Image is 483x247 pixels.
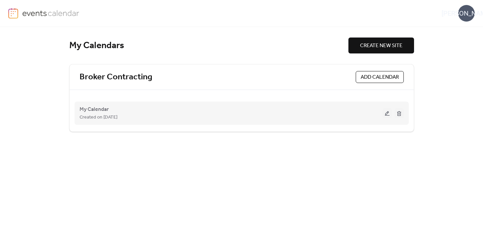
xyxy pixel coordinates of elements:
a: Broker Contracting [80,72,152,83]
a: My Calendar [80,108,109,111]
button: ADD CALENDAR [356,71,404,83]
div: [PERSON_NAME] [458,5,475,22]
span: Created on [DATE] [80,114,117,122]
img: logo [8,8,18,19]
button: CREATE NEW SITE [348,38,414,53]
span: My Calendar [80,106,109,114]
span: ADD CALENDAR [361,73,399,81]
img: logo-type [22,8,80,18]
div: My Calendars [69,40,348,51]
span: CREATE NEW SITE [360,42,402,50]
